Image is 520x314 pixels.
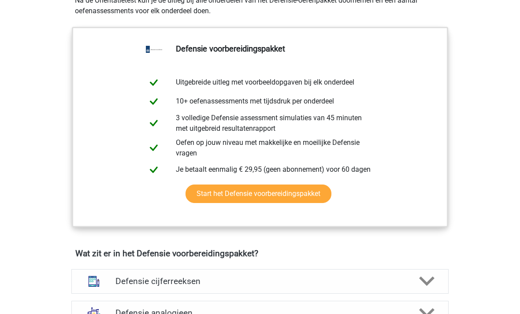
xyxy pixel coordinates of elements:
[186,185,331,203] a: Start het Defensie voorbereidingspakket
[75,249,445,259] h4: Wat zit er in het Defensie voorbereidingspakket?
[115,277,404,287] h4: Defensie cijferreeksen
[82,270,105,293] img: cijferreeksen
[68,270,452,294] a: cijferreeksen Defensie cijferreeksen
